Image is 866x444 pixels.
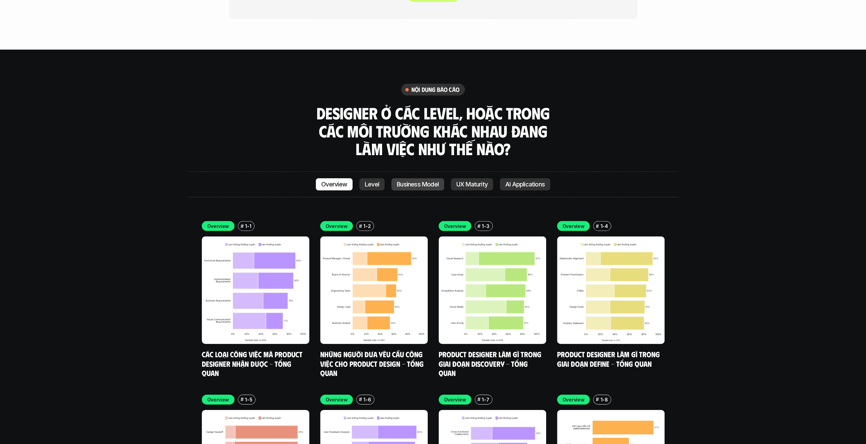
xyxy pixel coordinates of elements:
a: AI Applications [500,178,550,191]
h3: Designer ở các level, hoặc trong các môi trường khác nhau đang làm việc như thế nào? [314,104,552,158]
p: 1-7 [482,396,489,403]
p: Overview [326,396,348,403]
h6: # [241,397,244,402]
p: Overview [326,223,348,230]
p: AI Applications [505,181,545,188]
h6: # [477,397,480,402]
p: Overview [562,396,585,403]
a: Level [359,178,385,191]
h6: # [241,224,244,229]
p: 1-4 [600,223,608,230]
h6: # [359,224,362,229]
h6: # [359,397,362,402]
a: Những người đưa yêu cầu công việc cho Product Design - Tổng quan [320,349,425,377]
p: Overview [444,396,466,403]
p: Overview [207,396,229,403]
a: UX Maturity [451,178,493,191]
h6: nội dung báo cáo [411,86,459,94]
p: 1-5 [245,396,252,403]
p: Overview [207,223,229,230]
p: 1-1 [245,223,251,230]
h6: # [596,224,599,229]
p: 1-8 [600,396,608,403]
p: Level [365,181,379,188]
h6: # [477,224,480,229]
h6: # [596,397,599,402]
a: Các loại công việc mà Product Designer nhận được - Tổng quan [202,349,304,377]
a: Product Designer làm gì trong giai đoạn Discovery - Tổng quan [439,349,543,377]
p: Overview [444,223,466,230]
a: Product Designer làm gì trong giai đoạn Define - Tổng quan [557,349,661,368]
p: 1-3 [482,223,489,230]
p: 1-6 [363,396,371,403]
p: 1-2 [363,223,371,230]
p: UX Maturity [456,181,488,188]
a: Overview [316,178,353,191]
a: Business Model [391,178,444,191]
p: Business Model [397,181,439,188]
p: Overview [562,223,585,230]
p: Overview [321,181,347,188]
